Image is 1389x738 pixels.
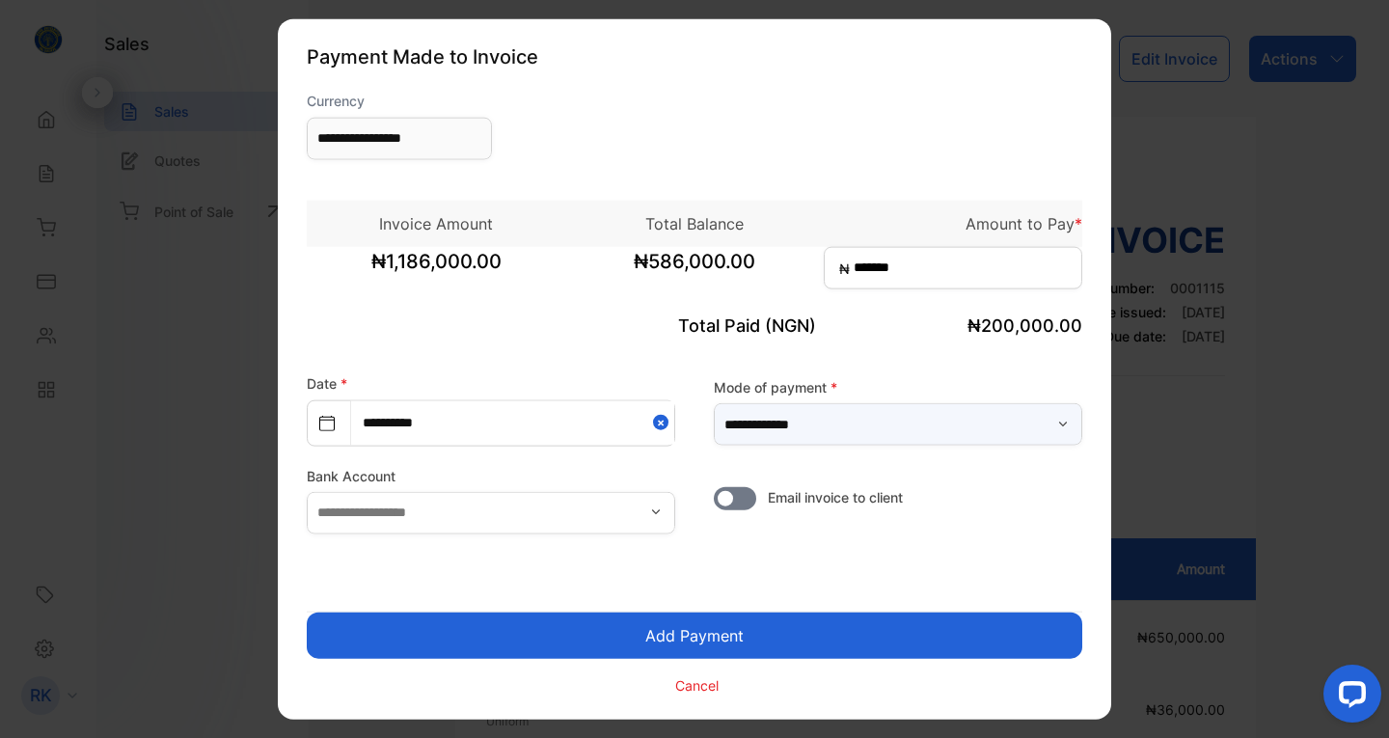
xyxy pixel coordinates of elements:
[307,465,675,485] label: Bank Account
[653,400,674,444] button: Close
[565,312,824,338] p: Total Paid (NGN)
[768,486,903,506] span: Email invoice to client
[307,374,347,391] label: Date
[1308,657,1389,738] iframe: LiveChat chat widget
[839,258,850,278] span: ₦
[824,211,1082,234] p: Amount to Pay
[967,314,1082,335] span: ₦200,000.00
[307,612,1082,658] button: Add Payment
[307,246,565,294] span: ₦1,186,000.00
[307,41,1082,70] p: Payment Made to Invoice
[307,90,492,110] label: Currency
[307,211,565,234] p: Invoice Amount
[565,246,824,294] span: ₦586,000.00
[565,211,824,234] p: Total Balance
[675,675,719,696] p: Cancel
[714,377,1082,397] label: Mode of payment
